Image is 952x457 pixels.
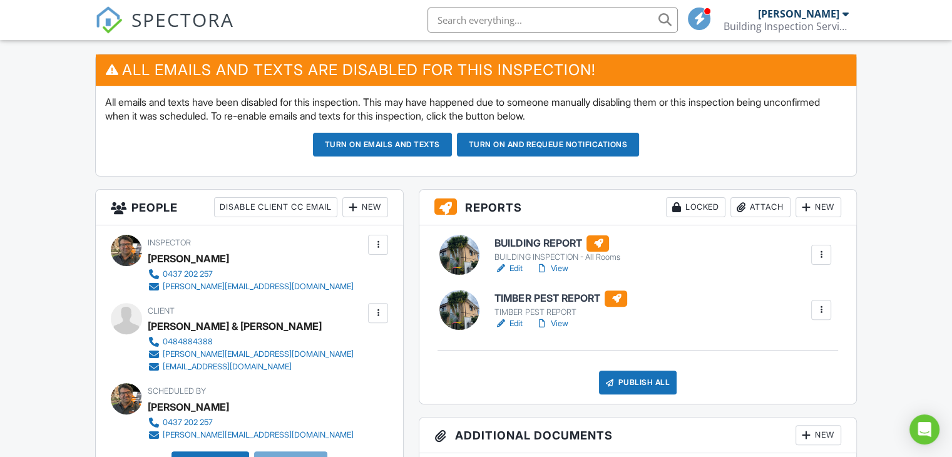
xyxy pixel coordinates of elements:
[95,6,123,34] img: The Best Home Inspection Software - Spectora
[148,336,354,348] a: 0484884388
[494,262,523,275] a: Edit
[724,20,849,33] div: Building Inspection Services
[419,418,856,453] h3: Additional Documents
[494,235,620,252] h6: BUILDING REPORT
[148,268,354,280] a: 0437 202 257
[494,235,620,263] a: BUILDING REPORT BUILDING INSPECTION - All Rooms
[131,6,234,33] span: SPECTORA
[148,398,229,416] div: [PERSON_NAME]
[599,371,677,394] div: Publish All
[96,190,403,225] h3: People
[148,280,354,293] a: [PERSON_NAME][EMAIL_ADDRESS][DOMAIN_NAME]
[148,386,206,396] span: Scheduled By
[730,197,791,217] div: Attach
[148,416,354,429] a: 0437 202 257
[148,429,354,441] a: [PERSON_NAME][EMAIL_ADDRESS][DOMAIN_NAME]
[909,414,939,444] div: Open Intercom Messenger
[148,361,354,373] a: [EMAIL_ADDRESS][DOMAIN_NAME]
[214,197,337,217] div: Disable Client CC Email
[494,252,620,262] div: BUILDING INSPECTION - All Rooms
[163,418,213,428] div: 0437 202 257
[494,307,627,317] div: TIMBER PEST REPORT
[148,306,175,316] span: Client
[313,133,452,157] button: Turn on emails and texts
[494,290,627,307] h6: TIMBER PEST REPORT
[796,425,841,445] div: New
[535,317,568,330] a: View
[457,133,640,157] button: Turn on and Requeue Notifications
[494,317,523,330] a: Edit
[96,54,856,85] h3: All emails and texts are disabled for this inspection!
[535,262,568,275] a: View
[758,8,839,20] div: [PERSON_NAME]
[163,269,213,279] div: 0437 202 257
[796,197,841,217] div: New
[148,238,191,247] span: Inspector
[163,349,354,359] div: [PERSON_NAME][EMAIL_ADDRESS][DOMAIN_NAME]
[163,282,354,292] div: [PERSON_NAME][EMAIL_ADDRESS][DOMAIN_NAME]
[427,8,678,33] input: Search everything...
[163,430,354,440] div: [PERSON_NAME][EMAIL_ADDRESS][DOMAIN_NAME]
[105,95,847,123] p: All emails and texts have been disabled for this inspection. This may have happened due to someon...
[95,17,234,43] a: SPECTORA
[163,362,292,372] div: [EMAIL_ADDRESS][DOMAIN_NAME]
[148,317,322,336] div: [PERSON_NAME] & [PERSON_NAME]
[419,190,856,225] h3: Reports
[666,197,725,217] div: Locked
[148,249,229,268] div: [PERSON_NAME]
[148,348,354,361] a: [PERSON_NAME][EMAIL_ADDRESS][DOMAIN_NAME]
[163,337,213,347] div: 0484884388
[342,197,388,217] div: New
[494,290,627,318] a: TIMBER PEST REPORT TIMBER PEST REPORT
